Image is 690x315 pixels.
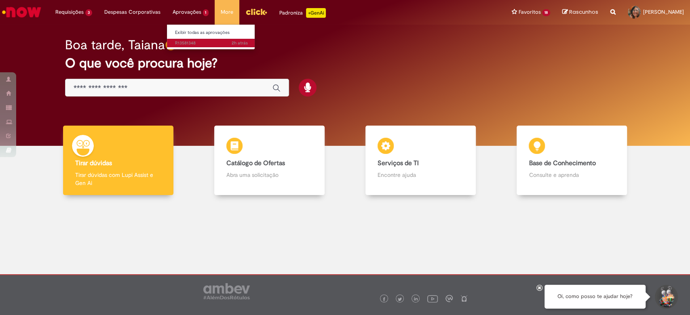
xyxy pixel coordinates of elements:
[65,38,165,52] h2: Boa tarde, Taiana
[167,39,256,48] a: Aberto R13581348 :
[167,24,255,50] ul: Aprovações
[460,295,468,302] img: logo_footer_naosei.png
[306,8,326,18] p: +GenAi
[167,28,256,37] a: Exibir todas as aprovações
[194,126,345,195] a: Catálogo de Ofertas Abra uma solicitação
[378,171,464,179] p: Encontre ajuda
[654,285,678,309] button: Iniciar Conversa de Suporte
[427,293,438,304] img: logo_footer_youtube.png
[496,126,648,195] a: Base de Conhecimento Consulte e aprenda
[175,40,248,46] span: R13581348
[569,8,598,16] span: Rascunhos
[165,39,177,51] img: happy-face.png
[414,297,418,302] img: logo_footer_linkedin.png
[345,126,496,195] a: Serviços de TI Encontre ajuda
[279,8,326,18] div: Padroniza
[226,159,285,167] b: Catálogo de Ofertas
[173,8,201,16] span: Aprovações
[562,8,598,16] a: Rascunhos
[203,283,250,299] img: logo_footer_ambev_rotulo_gray.png
[232,40,248,46] span: 2h atrás
[104,8,160,16] span: Despesas Corporativas
[85,9,92,16] span: 3
[445,295,453,302] img: logo_footer_workplace.png
[203,9,209,16] span: 1
[382,297,386,301] img: logo_footer_facebook.png
[221,8,233,16] span: More
[55,8,84,16] span: Requisições
[42,126,194,195] a: Tirar dúvidas Tirar dúvidas com Lupi Assist e Gen Ai
[245,6,267,18] img: click_logo_yellow_360x200.png
[75,159,112,167] b: Tirar dúvidas
[529,159,595,167] b: Base de Conhecimento
[529,171,615,179] p: Consulte e aprenda
[1,4,42,20] img: ServiceNow
[65,56,625,70] h2: O que você procura hoje?
[643,8,684,15] span: [PERSON_NAME]
[518,8,540,16] span: Favoritos
[75,171,161,187] p: Tirar dúvidas com Lupi Assist e Gen Ai
[398,297,402,301] img: logo_footer_twitter.png
[544,285,646,309] div: Oi, como posso te ajudar hoje?
[232,40,248,46] time: 30/09/2025 12:56:43
[378,159,419,167] b: Serviços de TI
[542,9,550,16] span: 18
[226,171,312,179] p: Abra uma solicitação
